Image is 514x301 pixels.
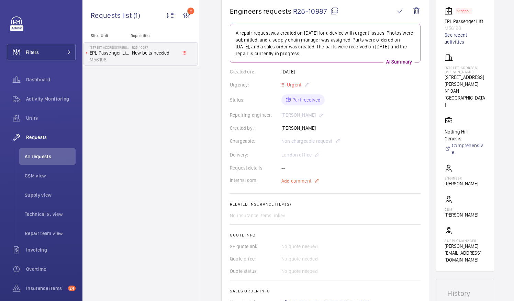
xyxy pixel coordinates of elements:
[26,266,76,273] span: Overtime
[26,134,76,141] span: Requests
[445,176,478,180] p: Engineer
[445,180,478,187] p: [PERSON_NAME]
[447,290,483,297] h1: History
[25,192,76,198] span: Supply view
[445,74,485,88] p: [STREET_ADDRESS][PERSON_NAME]
[82,33,128,38] p: Site - Unit
[445,88,485,108] p: N1 9AN [GEOGRAPHIC_DATA]
[25,153,76,160] span: All requests
[457,10,470,12] p: Stopped
[281,177,311,184] span: Add comment
[25,230,76,237] span: Repair team view
[445,25,485,32] p: M56198
[26,95,76,102] span: Activity Monitoring
[90,56,129,63] p: M56198
[26,49,39,56] span: Filters
[293,7,338,15] span: R25-10987
[132,49,177,56] span: New belts needed
[445,207,478,211] p: CSM
[445,243,485,263] p: [PERSON_NAME][EMAIL_ADDRESS][DOMAIN_NAME]
[445,7,456,15] img: elevator.svg
[91,11,133,20] span: Requests list
[445,239,485,243] p: Supply manager
[230,7,292,15] span: Engineers requests
[26,246,76,253] span: Invoicing
[445,18,485,25] p: EPL Passenger Lift
[26,115,76,121] span: Units
[7,44,76,60] button: Filters
[230,202,421,207] h2: Related insurance item(s)
[230,289,421,293] h2: Sales order info
[68,286,76,291] span: 24
[131,33,176,38] p: Repair title
[445,211,478,218] p: [PERSON_NAME]
[236,30,415,57] p: A repair request was created on [DATE] for a device with urgent issues. Photos were submitted, an...
[25,211,76,218] span: Technical S. view
[90,49,129,56] p: EPL Passenger Lift
[445,142,485,156] a: Comprehensive
[445,32,485,45] a: See recent activities
[445,66,485,74] p: [STREET_ADDRESS][PERSON_NAME]
[383,58,415,65] p: AI Summary
[25,172,76,179] span: CSM view
[445,128,485,142] p: Notting Hill Genesis
[90,45,129,49] p: [STREET_ADDRESS][PERSON_NAME]
[26,285,65,292] span: Insurance items
[230,233,421,238] h2: Quote info
[132,45,177,49] h2: R25-10987
[26,76,76,83] span: Dashboard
